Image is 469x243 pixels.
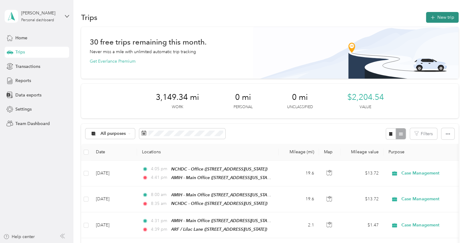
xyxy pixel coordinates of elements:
[91,161,137,186] td: [DATE]
[137,144,278,161] th: Locations
[341,144,384,161] th: Mileage value
[235,92,251,102] span: 0 mi
[253,27,459,79] img: Banner
[360,104,371,110] p: Value
[151,174,168,181] span: 4:41 pm
[156,92,199,102] span: 3,149.34 mi
[90,58,136,65] button: Get Everlance Premium
[100,131,126,136] span: All purposes
[319,144,341,161] th: Map
[15,49,25,55] span: Trips
[171,201,267,206] span: NCHDC - Office ([STREET_ADDRESS][US_STATE])
[151,218,168,224] span: 4:31 pm
[151,191,168,198] span: 8:00 am
[15,63,40,70] span: Transactions
[151,200,168,207] span: 8:35 am
[15,106,32,112] span: Settings
[90,49,196,55] p: Never miss a mile with unlimited automatic trip tracking
[341,212,384,238] td: $1.47
[287,104,313,110] p: Unclassified
[278,144,319,161] th: Mileage (mi)
[171,192,274,198] span: AMIH - Main Office ([STREET_ADDRESS][US_STATE])
[401,196,458,202] span: Case Management
[171,218,274,223] span: AMIH - Main Office ([STREET_ADDRESS][US_STATE])
[15,35,27,41] span: Home
[172,104,183,110] p: Work
[90,39,207,45] h1: 30 free trips remaining this month.
[15,120,50,127] span: Team Dashboard
[341,161,384,186] td: $13.72
[91,186,137,212] td: [DATE]
[21,10,60,16] div: [PERSON_NAME]
[292,92,308,102] span: 0 mi
[171,227,267,232] span: ARF / Lilac Lane ([STREET_ADDRESS][US_STATE])
[401,222,458,229] span: Case Management
[91,144,137,161] th: Date
[151,166,168,172] span: 4:05 pm
[15,92,41,98] span: Data exports
[91,212,137,238] td: [DATE]
[3,233,35,240] button: Help center
[21,18,54,22] div: Personal dashboard
[15,77,31,84] span: Reports
[171,167,267,171] span: NCHDC - Office ([STREET_ADDRESS][US_STATE])
[278,161,319,186] td: 19.6
[347,92,384,102] span: $2,204.54
[278,212,319,238] td: 2.1
[435,209,469,243] iframe: Everlance-gr Chat Button Frame
[81,14,97,21] h1: Trips
[234,104,253,110] p: Personal
[278,186,319,212] td: 19.6
[341,186,384,212] td: $13.72
[401,170,458,177] span: Case Management
[151,226,168,233] span: 4:39 pm
[410,128,437,139] button: Filters
[171,175,274,180] span: AMIH - Main Office ([STREET_ADDRESS][US_STATE])
[426,12,459,23] button: New trip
